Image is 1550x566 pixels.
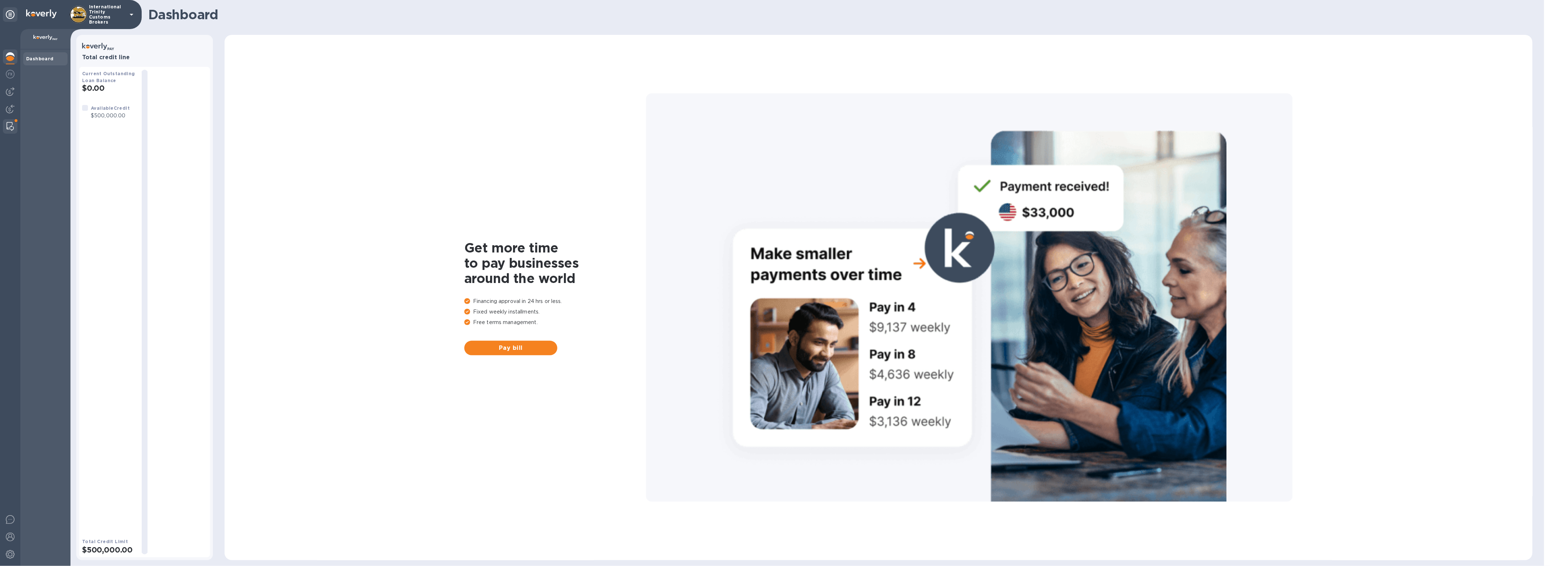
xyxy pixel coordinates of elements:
p: $500,000.00 [91,112,130,120]
h1: Get more time to pay businesses around the world [464,240,646,286]
b: Total Credit Limit [82,539,128,544]
div: Unpin categories [3,7,17,22]
b: Current Outstanding Loan Balance [82,71,135,83]
img: Logo [26,9,57,18]
button: Pay bill [464,341,557,355]
h2: $0.00 [82,84,136,93]
h2: $500,000.00 [82,545,136,554]
span: Pay bill [470,344,552,352]
p: Free terms management. [464,319,646,326]
p: International Trinity Customs Brokers [89,4,125,25]
h1: Dashboard [148,7,1529,22]
b: Dashboard [26,56,54,61]
img: Foreign exchange [6,70,15,78]
b: Available Credit [91,105,130,111]
p: Financing approval in 24 hrs or less. [464,298,646,305]
p: Fixed weekly installments. [464,308,646,316]
h3: Total credit line [82,54,207,61]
